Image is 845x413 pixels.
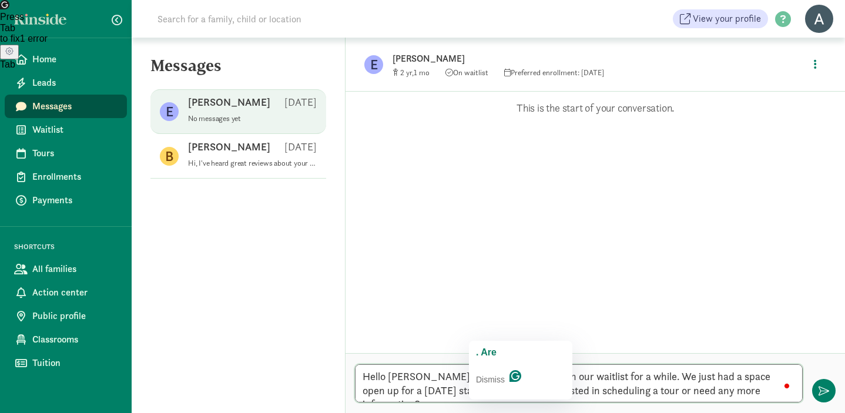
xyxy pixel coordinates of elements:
a: Action center [5,281,127,304]
a: Payments [5,189,127,212]
a: Waitlist [5,118,127,142]
span: All families [32,262,118,276]
span: Classrooms [32,333,118,347]
span: Public profile [32,309,118,323]
p: [DATE] [284,95,317,109]
p: Hi, I've heard great reviews about your preschool from multiple families in our community. I am l... [188,159,317,168]
span: 2 [400,68,414,78]
span: On waitlist [445,68,488,78]
a: Tuition [5,351,127,375]
p: No messages yet [188,114,317,123]
span: Messages [32,99,118,113]
a: Leads [5,71,127,95]
span: Enrollments [32,170,118,184]
span: Leads [32,76,118,90]
iframe: Chat Widget [786,357,845,413]
span: Tours [32,146,118,160]
p: [PERSON_NAME] [188,140,270,154]
span: Preferred enrollment: [DATE] [504,68,604,78]
span: 1 [414,68,430,78]
a: Messages [5,95,127,118]
p: [PERSON_NAME] [188,95,270,109]
figure: B [160,147,179,166]
a: Enrollments [5,165,127,189]
a: Classrooms [5,328,127,351]
p: This is the start of your conversation. [363,101,827,115]
textarea: To enrich screen reader interactions, please activate Accessibility in Grammarly extension settings [355,364,803,402]
span: Payments [32,193,118,207]
span: Action center [32,286,118,300]
a: Public profile [5,304,127,328]
span: Tuition [32,356,118,370]
figure: E [160,102,179,121]
h5: Messages [132,56,345,85]
p: [DATE] [284,140,317,154]
a: Tours [5,142,127,165]
a: All families [5,257,127,281]
span: Waitlist [32,123,118,137]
